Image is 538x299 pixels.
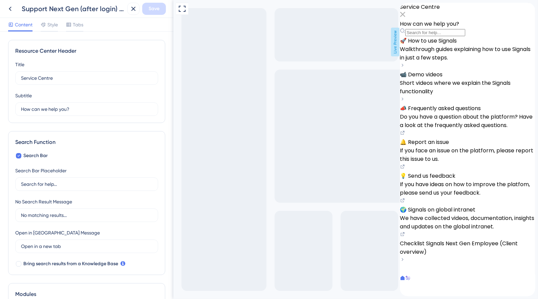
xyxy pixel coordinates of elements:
div: Search Bar Placeholder [15,167,67,175]
input: Open in a new tab [21,243,152,250]
span: Live Preview [218,28,226,56]
span: Bring search results from a Knowledge Base [23,260,118,268]
span: Tabs [73,21,83,29]
input: Title [21,74,152,82]
div: Modules [15,290,158,298]
span: Service Centre [5,2,43,10]
div: Search Function [15,138,158,146]
span: Style [47,21,58,29]
span: Save [149,5,159,13]
div: No Search Result Message [15,198,72,206]
input: No matching results... [21,211,152,219]
button: Save [142,3,166,15]
input: Search for help... [5,26,65,33]
span: Search Bar [23,152,48,160]
div: Title [15,60,24,69]
input: Search for help... [21,180,152,188]
span: Content [15,21,33,29]
div: Subtitle [15,92,32,100]
div: Open in [GEOGRAPHIC_DATA] Message [15,229,100,237]
div: 3 [48,3,50,9]
div: Support Next Gen (after login) - TST [22,4,125,14]
div: Resource Center Header [15,47,158,55]
input: Description [21,105,152,113]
